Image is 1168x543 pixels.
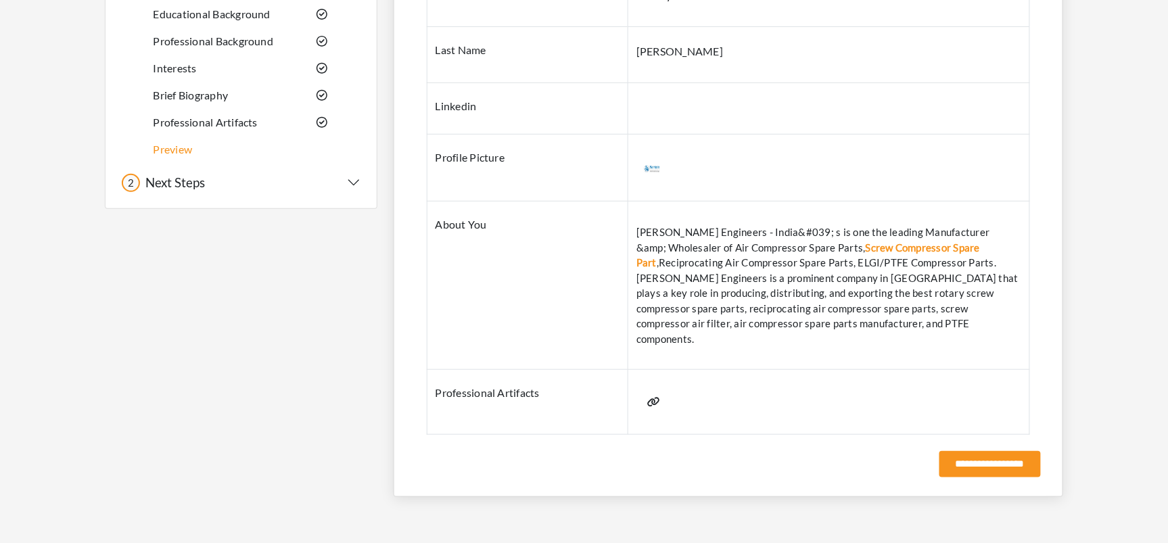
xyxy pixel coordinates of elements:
[122,174,360,192] button: 2 Next Steps
[436,386,620,399] h4: Professional Artifacts
[436,151,620,164] h4: Profile Picture
[436,43,620,56] h4: Last Name
[153,34,273,47] a: Professional Background
[636,225,1021,346] div: [PERSON_NAME] Engineers - India&#039; s is one the leading Manufacturer &amp; Wholesaler of Air C...
[153,62,196,74] a: Interests
[153,116,258,128] a: Professional Artifacts
[153,7,271,20] a: Educational Background
[436,218,620,231] h4: About You
[153,89,228,101] a: Brief Biography
[140,175,205,191] h5: Next Steps
[636,241,980,269] a: Screw Compressor Spare Part
[436,99,620,112] h4: Linkedin
[636,43,1021,60] p: [PERSON_NAME]
[636,151,670,185] img: Capture2.PNG
[122,174,140,192] div: 2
